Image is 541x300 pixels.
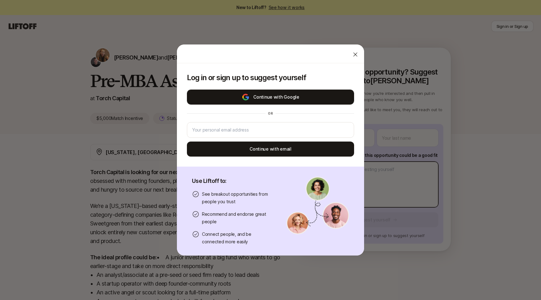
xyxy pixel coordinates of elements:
button: Continue with email [187,142,354,157]
p: Connect people, and be connected more easily [202,230,271,246]
p: See breakout opportunities from people you trust [202,190,271,205]
p: Log in or sign up to suggest yourself [187,73,354,82]
input: Your personal email address [192,126,349,134]
p: Use Liftoff to: [192,177,271,185]
p: Recommend and endorse great people [202,210,271,225]
div: or [265,111,276,116]
img: signup-banner [286,177,349,234]
button: Continue with Google [187,90,354,105]
img: google-logo [242,93,250,101]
